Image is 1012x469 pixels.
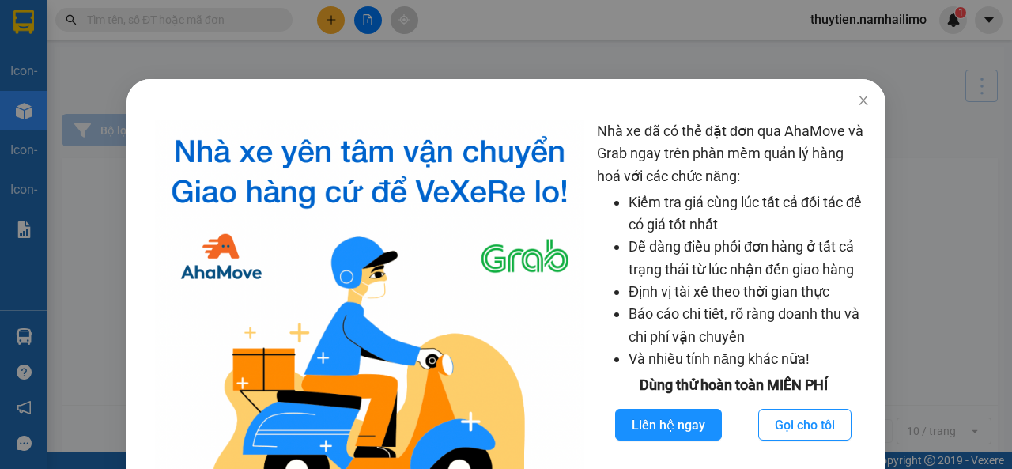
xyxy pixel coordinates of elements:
[629,191,870,236] li: Kiểm tra giá cùng lúc tất cả đối tác để có giá tốt nhất
[841,79,885,123] button: Close
[629,348,870,370] li: Và nhiều tính năng khác nữa!
[632,415,705,435] span: Liên hệ ngay
[615,409,722,441] button: Liên hệ ngay
[629,303,870,348] li: Báo cáo chi tiết, rõ ràng doanh thu và chi phí vận chuyển
[857,94,870,107] span: close
[629,236,870,281] li: Dễ dàng điều phối đơn hàng ở tất cả trạng thái từ lúc nhận đến giao hàng
[758,409,852,441] button: Gọi cho tôi
[775,415,835,435] span: Gọi cho tôi
[597,374,870,396] div: Dùng thử hoàn toàn MIỄN PHÍ
[629,281,870,303] li: Định vị tài xế theo thời gian thực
